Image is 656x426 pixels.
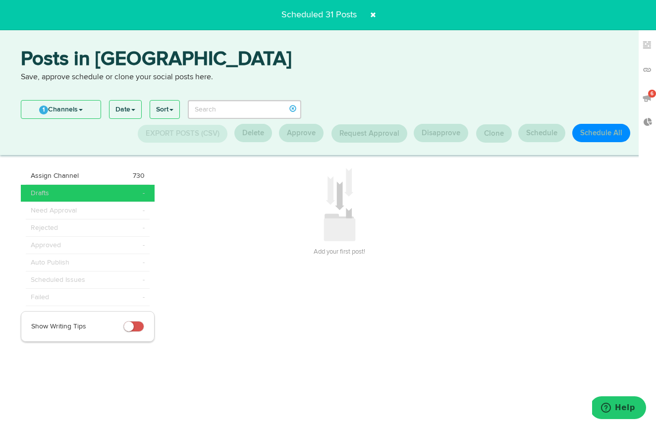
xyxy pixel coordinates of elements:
a: Sort [150,101,179,118]
img: links_off.svg [642,65,652,75]
span: Drafts [31,188,49,198]
button: Request Approval [331,124,407,143]
h3: Posts in [GEOGRAPHIC_DATA] [21,50,635,72]
span: 730 [133,171,145,181]
span: 1 [39,106,48,114]
span: Request Approval [339,130,399,137]
iframe: Opens a widget where you can find more information [592,396,646,421]
span: - [143,188,145,198]
span: 6 [648,90,656,98]
span: Clone [484,130,504,137]
span: Assign Channel [31,171,79,181]
span: Need Approval [31,206,77,215]
span: Show Writing Tips [31,323,86,330]
span: - [143,292,145,302]
img: keywords_off.svg [642,40,652,50]
button: Disapprove [414,124,468,142]
button: Export Posts (CSV) [138,125,227,143]
span: - [143,275,145,285]
button: Schedule All [572,124,630,142]
span: Rejected [31,223,58,233]
input: Search [188,100,301,119]
span: Scheduled Issues [31,275,85,285]
span: Auto Publish [31,258,69,267]
span: Approved [31,240,61,250]
a: Date [109,101,141,118]
h3: Add your first post! [178,242,501,260]
span: Failed [31,292,49,302]
button: Approve [279,124,324,142]
img: icon_add_something.svg [324,167,356,242]
span: - [143,223,145,233]
button: Clone [476,124,512,143]
span: Scheduled 31 Posts [275,10,363,19]
span: - [143,240,145,250]
button: Schedule [518,124,565,142]
span: - [143,206,145,215]
a: 1Channels [21,101,101,118]
p: Save, approve schedule or clone your social posts here. [21,72,635,83]
span: - [143,258,145,267]
img: announcements_off.svg [642,93,652,103]
button: Delete [234,124,272,142]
